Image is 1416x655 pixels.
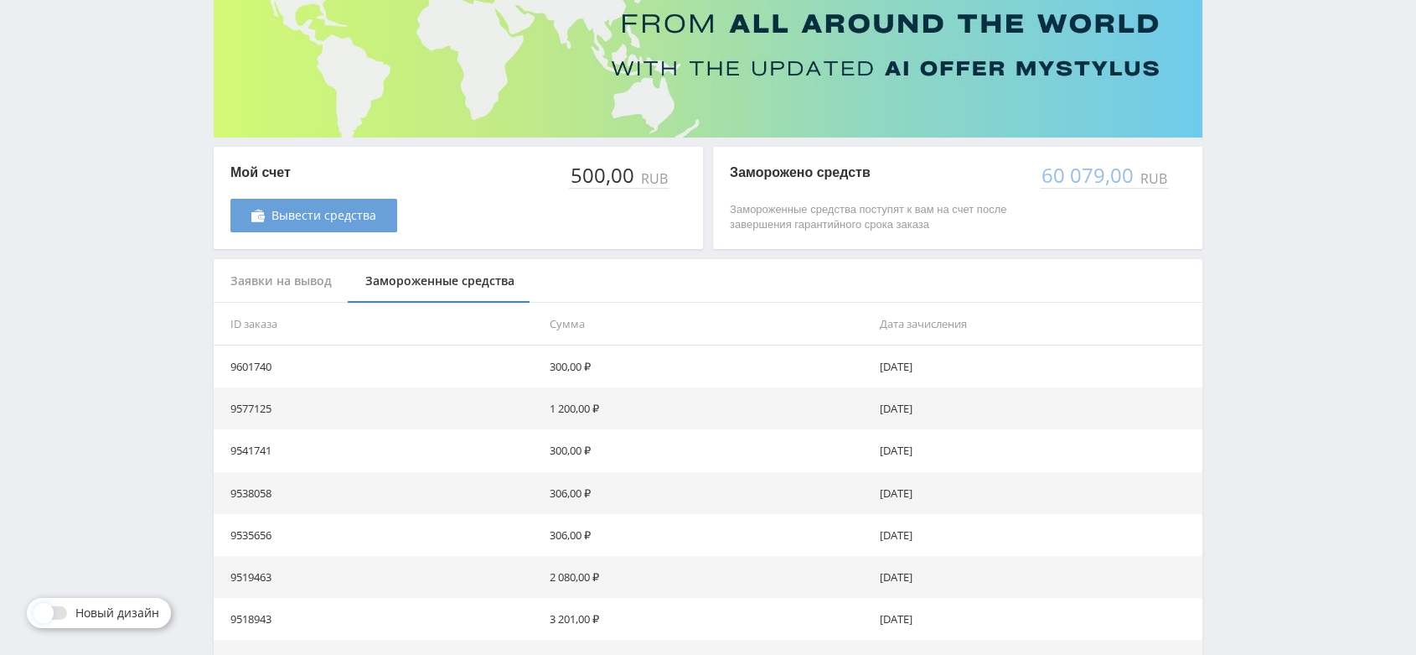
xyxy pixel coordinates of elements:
td: [DATE] [873,598,1202,640]
td: [DATE] [873,387,1202,429]
th: Сумма [543,303,872,346]
th: Дата зачисления [873,303,1202,346]
td: 9601740 [214,346,543,387]
td: [DATE] [873,514,1202,556]
td: [DATE] [873,556,1202,598]
span: Новый дизайн [75,606,159,620]
td: 9541741 [214,429,543,471]
div: Замороженные средства [349,259,531,304]
span: Вывести средства [271,209,376,222]
td: 1 200,00 ₽ [543,387,872,429]
th: ID заказа [214,303,543,346]
td: 9538058 [214,472,543,514]
td: 306,00 ₽ [543,514,872,556]
td: 300,00 ₽ [543,346,872,387]
td: 9518943 [214,598,543,640]
td: 9577125 [214,387,543,429]
div: 500,00 [569,164,638,187]
p: Замороженные средства поступят к вам на счет после завершения гарантийного срока заказа [730,202,1023,232]
td: 306,00 ₽ [543,472,872,514]
div: Заявки на вывод [214,259,349,304]
p: Мой счет [230,164,397,182]
div: 60 079,00 [1040,164,1137,187]
td: 9535656 [214,514,543,556]
p: Заморожено средств [730,164,1023,182]
td: [DATE] [873,472,1202,514]
td: 2 080,00 ₽ [543,556,872,598]
td: [DATE] [873,346,1202,387]
div: RUB [1137,171,1169,186]
td: [DATE] [873,429,1202,471]
a: Вывести средства [230,199,397,232]
td: 300,00 ₽ [543,429,872,471]
td: 9519463 [214,556,543,598]
div: RUB [638,171,669,186]
td: 3 201,00 ₽ [543,598,872,640]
